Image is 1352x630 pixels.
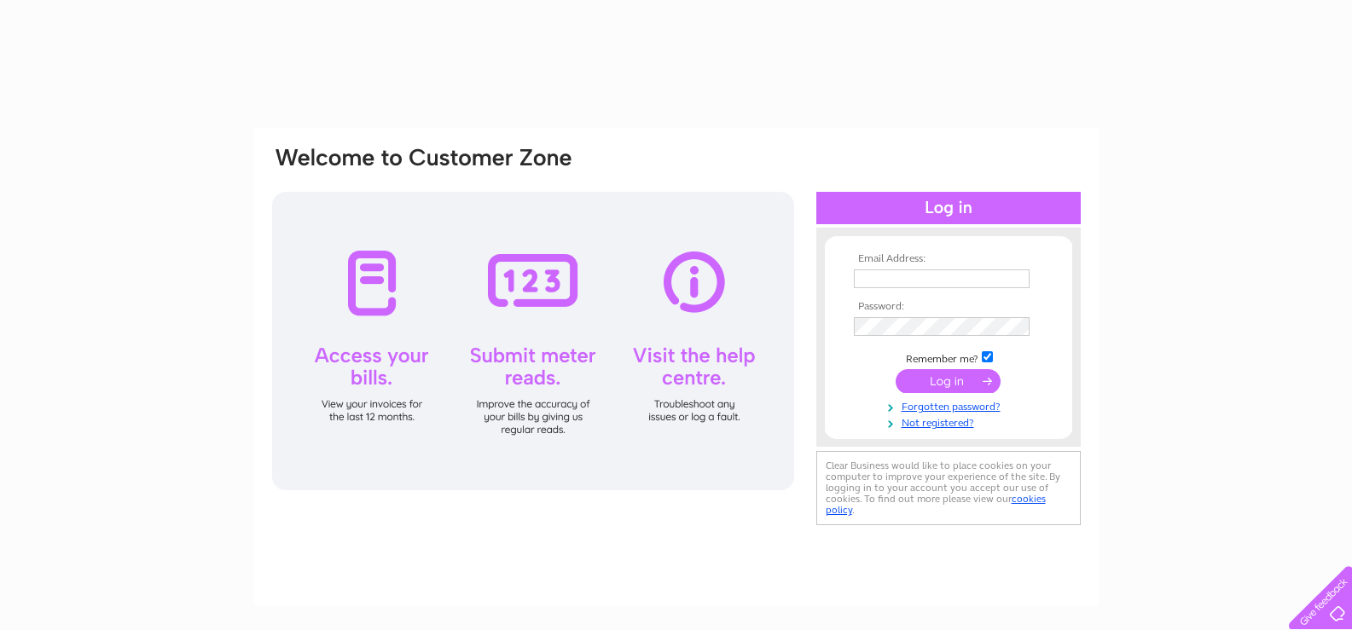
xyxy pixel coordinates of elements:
a: cookies policy [826,493,1046,516]
input: Submit [896,369,1001,393]
th: Password: [850,301,1047,313]
th: Email Address: [850,253,1047,265]
div: Clear Business would like to place cookies on your computer to improve your experience of the sit... [816,451,1081,525]
td: Remember me? [850,349,1047,366]
a: Forgotten password? [854,397,1047,413]
a: Not registered? [854,413,1047,430]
